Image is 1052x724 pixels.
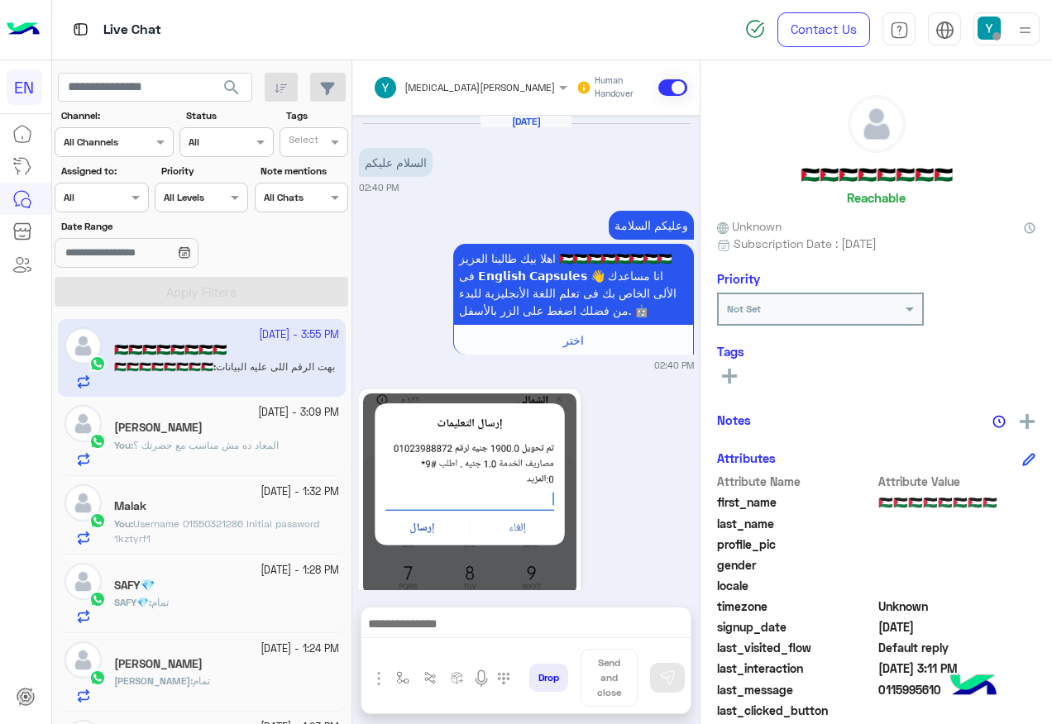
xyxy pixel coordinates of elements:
span: last_message [717,681,875,698]
label: Tags [286,108,347,123]
span: Attribute Name [717,473,875,490]
small: 02:40 PM [654,359,694,372]
h6: Tags [717,344,1035,359]
span: You [114,517,131,530]
h6: [DATE] [481,116,571,127]
img: WhatsApp [89,591,106,607]
p: Live Chat [103,19,161,41]
img: send attachment [369,669,389,688]
img: send voice note [471,669,491,688]
img: Logo [7,12,40,47]
img: select flow [396,671,409,684]
span: timezone [717,598,875,615]
span: You [114,439,131,451]
button: Apply Filters [55,277,348,307]
h5: Abdullah Gamal [114,421,203,435]
small: [DATE] - 1:32 PM [261,484,339,500]
h5: SAFY💎 [114,579,155,593]
span: 2025-09-29T12:11:00.944Z [878,660,1036,677]
button: Trigger scenario [417,664,444,692]
span: [PERSON_NAME] [114,674,190,687]
label: Channel: [61,108,172,123]
h6: Priority [717,271,760,286]
h5: Malak [114,499,146,513]
span: Subscription Date : [DATE] [734,235,877,252]
span: 0115995610 [878,681,1036,698]
span: Unknown [878,598,1036,615]
span: المعاد ده مش مناسب مع حضرتك ؟ [133,439,279,451]
p: 29/9/2025, 2:40 PM [359,148,433,177]
h6: Reachable [847,190,906,205]
img: userImage [978,17,1001,40]
span: تمام [151,596,169,608]
span: Username 01550321286 Initial password 1kztyrf1 [114,517,319,545]
b: Not Set [727,302,761,315]
a: tab [882,12,916,47]
h6: Attributes [717,450,776,465]
img: tab [935,21,954,40]
small: [DATE] - 1:28 PM [261,563,339,579]
b: : [114,596,151,608]
span: last_interaction [717,660,875,677]
p: 29/9/2025, 2:40 PM [453,244,694,325]
img: defaultAdmin.png [65,641,102,679]
span: locale [717,577,875,594]
small: 02:40 PM [359,181,399,194]
h5: Sara [114,657,203,671]
h5: 🇵🇸🇵🇸🇵🇸🇵🇸🇵🇸🇵🇸🇵🇸🇵🇸 [801,165,953,184]
span: null [878,556,1036,574]
img: spinner [745,19,765,39]
span: first_name [717,493,875,511]
span: اختر [563,333,584,347]
img: send message [659,669,676,686]
button: Send and close [581,649,638,707]
button: Drop [529,664,568,692]
img: defaultAdmin.png [65,484,102,522]
b: : [114,439,133,451]
img: 580733681729413.jpg [363,393,576,594]
span: last_visited_flow [717,639,875,656]
span: Attribute Value [878,473,1036,490]
img: defaultAdmin.png [65,405,102,442]
span: profile_pic [717,536,875,553]
label: Priority [161,164,246,179]
img: create order [451,671,464,684]
span: gender [717,556,875,574]
span: 🇵🇸🇵🇸🇵🇸🇵🇸🇵🇸🇵🇸🇵🇸🇵🇸 [878,493,1036,511]
button: search [212,73,252,108]
b: : [114,674,193,687]
div: Select [286,132,318,151]
small: Human Handover [595,74,655,101]
span: last_clicked_button [717,702,875,719]
h6: Notes [717,412,751,427]
img: hulul-logo.png [944,658,1002,716]
span: SAFY💎 [114,596,149,608]
img: WhatsApp [89,669,106,686]
img: make a call [497,672,510,685]
span: [MEDICAL_DATA][PERSON_NAME] [404,81,555,93]
span: 2025-09-29T11:40:58.703Z [878,618,1036,636]
img: WhatsApp [89,512,106,529]
img: Trigger scenario [423,671,437,684]
small: [DATE] - 1:24 PM [261,641,339,657]
a: Contact Us [777,12,870,47]
span: last_name [717,515,875,532]
span: signup_date [717,618,875,636]
span: Default reply [878,639,1036,656]
button: select flow [390,664,417,692]
small: [DATE] - 3:09 PM [258,405,339,421]
button: create order [444,664,471,692]
p: 29/9/2025, 2:40 PM [609,211,694,240]
span: search [222,78,241,98]
span: Unknown [717,217,782,235]
b: : [114,517,133,530]
span: null [878,577,1036,594]
img: defaultAdmin.png [65,563,102,600]
label: Note mentions [261,164,346,179]
span: null [878,702,1036,719]
img: profile [1015,20,1035,40]
img: notes [992,415,1006,428]
label: Date Range [61,219,246,234]
img: defaultAdmin.png [849,96,905,152]
span: تمام [193,674,210,687]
